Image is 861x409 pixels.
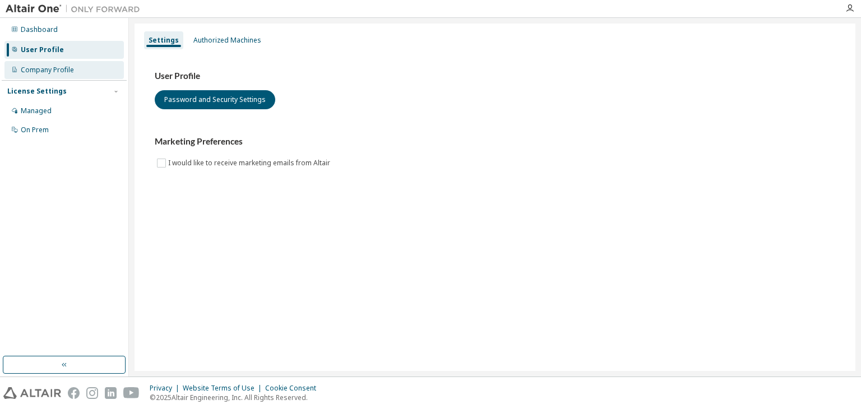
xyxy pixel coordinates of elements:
h3: User Profile [155,71,835,82]
div: Company Profile [21,66,74,75]
div: Privacy [150,384,183,393]
h3: Marketing Preferences [155,136,835,147]
button: Password and Security Settings [155,90,275,109]
img: linkedin.svg [105,387,117,399]
div: User Profile [21,45,64,54]
p: © 2025 Altair Engineering, Inc. All Rights Reserved. [150,393,323,402]
div: Cookie Consent [265,384,323,393]
img: instagram.svg [86,387,98,399]
img: facebook.svg [68,387,80,399]
div: Authorized Machines [193,36,261,45]
img: Altair One [6,3,146,15]
div: Website Terms of Use [183,384,265,393]
div: Dashboard [21,25,58,34]
div: Managed [21,106,52,115]
div: On Prem [21,126,49,134]
img: youtube.svg [123,387,140,399]
div: License Settings [7,87,67,96]
label: I would like to receive marketing emails from Altair [168,156,332,170]
div: Settings [149,36,179,45]
img: altair_logo.svg [3,387,61,399]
